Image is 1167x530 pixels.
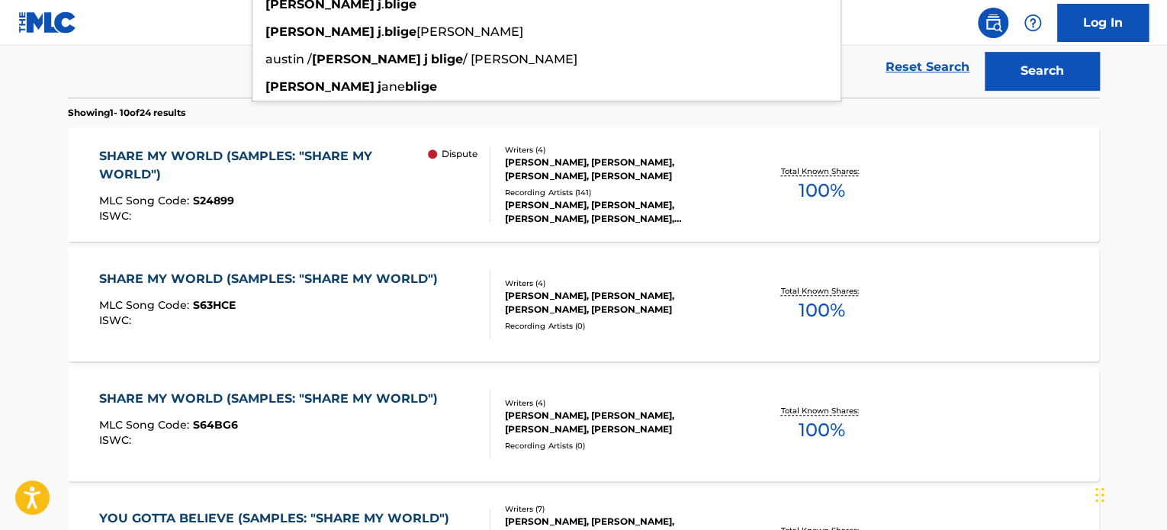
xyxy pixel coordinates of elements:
[99,433,135,447] span: ISWC :
[265,52,312,66] span: austin /
[505,440,735,451] div: Recording Artists ( 0 )
[1018,8,1048,38] div: Help
[1095,472,1104,518] div: Drag
[505,144,735,156] div: Writers ( 4 )
[265,79,375,94] strong: [PERSON_NAME]
[99,418,193,432] span: MLC Song Code :
[424,52,428,66] strong: j
[18,11,77,34] img: MLC Logo
[780,285,862,297] p: Total Known Shares:
[1024,14,1042,32] img: help
[193,194,234,207] span: S24899
[505,503,735,515] div: Writers ( 7 )
[505,278,735,289] div: Writers ( 4 )
[265,24,375,39] strong: [PERSON_NAME]
[193,418,238,432] span: S64BG6
[505,156,735,183] div: [PERSON_NAME], [PERSON_NAME], [PERSON_NAME], [PERSON_NAME]
[68,247,1099,361] a: SHARE MY WORLD (SAMPLES: "SHARE MY WORLD")MLC Song Code:S63HCEISWC:Writers (4)[PERSON_NAME], [PER...
[378,79,381,94] strong: j
[68,127,1099,242] a: SHARE MY WORLD (SAMPLES: "SHARE MY WORLD")MLC Song Code:S24899ISWC: DisputeWriters (4)[PERSON_NAM...
[431,52,463,66] strong: blige
[985,52,1099,90] button: Search
[984,14,1002,32] img: search
[878,50,977,84] a: Reset Search
[505,187,735,198] div: Recording Artists ( 141 )
[193,298,236,312] span: S63HCE
[1091,457,1167,530] iframe: Chat Widget
[442,147,477,161] p: Dispute
[505,397,735,409] div: Writers ( 4 )
[798,416,844,444] span: 100 %
[1057,4,1149,42] a: Log In
[99,313,135,327] span: ISWC :
[99,194,193,207] span: MLC Song Code :
[99,209,135,223] span: ISWC :
[505,289,735,316] div: [PERSON_NAME], [PERSON_NAME], [PERSON_NAME], [PERSON_NAME]
[416,24,523,39] span: [PERSON_NAME]
[99,270,445,288] div: SHARE MY WORLD (SAMPLES: "SHARE MY WORLD")
[384,24,416,39] strong: blige
[505,198,735,226] div: [PERSON_NAME], [PERSON_NAME], [PERSON_NAME], [PERSON_NAME], [PERSON_NAME]
[505,320,735,332] div: Recording Artists ( 0 )
[312,52,421,66] strong: [PERSON_NAME]
[99,509,457,528] div: YOU GOTTA BELIEVE (SAMPLES: "SHARE MY WORLD")
[780,405,862,416] p: Total Known Shares:
[381,79,405,94] span: ane
[780,165,862,177] p: Total Known Shares:
[405,79,437,94] strong: blige
[99,147,429,184] div: SHARE MY WORLD (SAMPLES: "SHARE MY WORLD")
[99,390,445,408] div: SHARE MY WORLD (SAMPLES: "SHARE MY WORLD")
[381,24,384,39] span: .
[505,409,735,436] div: [PERSON_NAME], [PERSON_NAME], [PERSON_NAME], [PERSON_NAME]
[978,8,1008,38] a: Public Search
[68,106,185,120] p: Showing 1 - 10 of 24 results
[798,297,844,324] span: 100 %
[798,177,844,204] span: 100 %
[68,367,1099,481] a: SHARE MY WORLD (SAMPLES: "SHARE MY WORLD")MLC Song Code:S64BG6ISWC:Writers (4)[PERSON_NAME], [PER...
[378,24,381,39] strong: j
[99,298,193,312] span: MLC Song Code :
[463,52,577,66] span: / [PERSON_NAME]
